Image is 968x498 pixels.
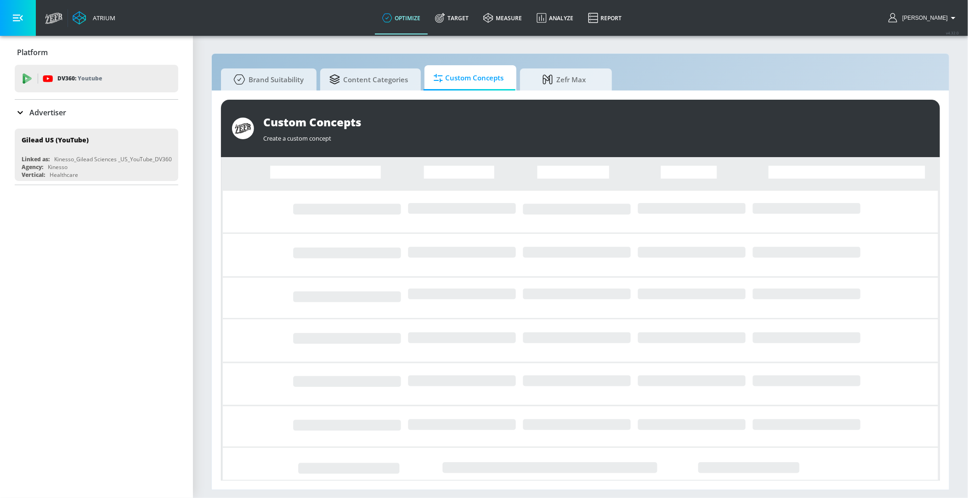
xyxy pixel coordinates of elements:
[428,1,476,34] a: Target
[17,47,48,57] p: Platform
[15,100,178,125] div: Advertiser
[263,130,929,142] div: Create a custom concept
[476,1,529,34] a: measure
[54,155,172,163] div: Kinesso_Gilead Sciences _US_YouTube_DV360
[73,11,115,25] a: Atrium
[263,114,929,130] div: Custom Concepts
[22,155,50,163] div: Linked as:
[48,163,68,171] div: Kinesso
[89,14,115,22] div: Atrium
[529,68,599,91] span: Zefr Max
[50,171,78,179] div: Healthcare
[581,1,629,34] a: Report
[899,15,948,21] span: login as: veronica.hernandez@zefr.com
[434,67,504,89] span: Custom Concepts
[230,68,304,91] span: Brand Suitability
[78,74,102,83] p: Youtube
[889,12,959,23] button: [PERSON_NAME]
[946,30,959,35] span: v 4.32.0
[15,65,178,92] div: DV360: Youtube
[15,129,178,181] div: Gilead US (YouTube)Linked as:Kinesso_Gilead Sciences _US_YouTube_DV360Agency:KinessoVertical:Heal...
[529,1,581,34] a: Analyze
[29,108,66,118] p: Advertiser
[375,1,428,34] a: optimize
[22,136,89,144] div: Gilead US (YouTube)
[329,68,408,91] span: Content Categories
[57,74,102,84] p: DV360:
[22,171,45,179] div: Vertical:
[22,163,43,171] div: Agency:
[15,40,178,65] div: Platform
